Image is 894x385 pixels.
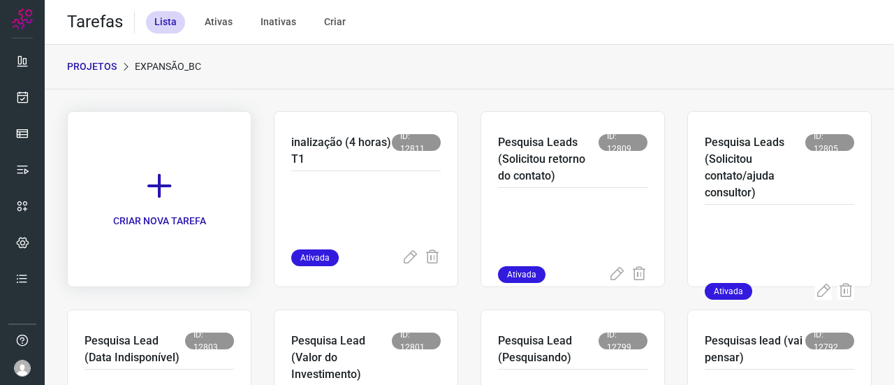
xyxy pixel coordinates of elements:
[705,283,752,300] span: Ativada
[498,266,545,283] span: Ativada
[498,333,599,366] p: Pesquisa Lead (Pesquisando)
[291,134,392,168] p: inalização (4 horas) T1
[12,8,33,29] img: Logo
[14,360,31,377] img: avatar-user-boy.jpg
[498,134,599,184] p: Pesquisa Leads (Solicitou retorno do contato)
[291,249,339,266] span: Ativada
[196,11,241,34] div: Ativas
[291,333,392,383] p: Pesquisa Lead (Valor do Investimento)
[146,11,185,34] div: Lista
[599,134,647,151] span: ID: 12809
[252,11,305,34] div: Inativas
[67,12,123,32] h2: Tarefas
[392,134,441,151] span: ID: 12811
[705,134,805,201] p: Pesquisa Leads (Solicitou contato/ajuda consultor)
[185,333,234,349] span: ID: 12803
[805,134,854,151] span: ID: 12805
[599,333,647,349] span: ID: 12799
[316,11,354,34] div: Criar
[135,59,201,74] p: Expansão_BC
[67,111,251,287] a: CRIAR NOVA TAREFA
[85,333,185,366] p: Pesquisa Lead (Data Indisponível)
[705,333,805,366] p: Pesquisas lead (vai pensar)
[392,333,441,349] span: ID: 12801
[805,333,854,349] span: ID: 12792
[67,59,117,74] p: PROJETOS
[113,214,206,228] p: CRIAR NOVA TAREFA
